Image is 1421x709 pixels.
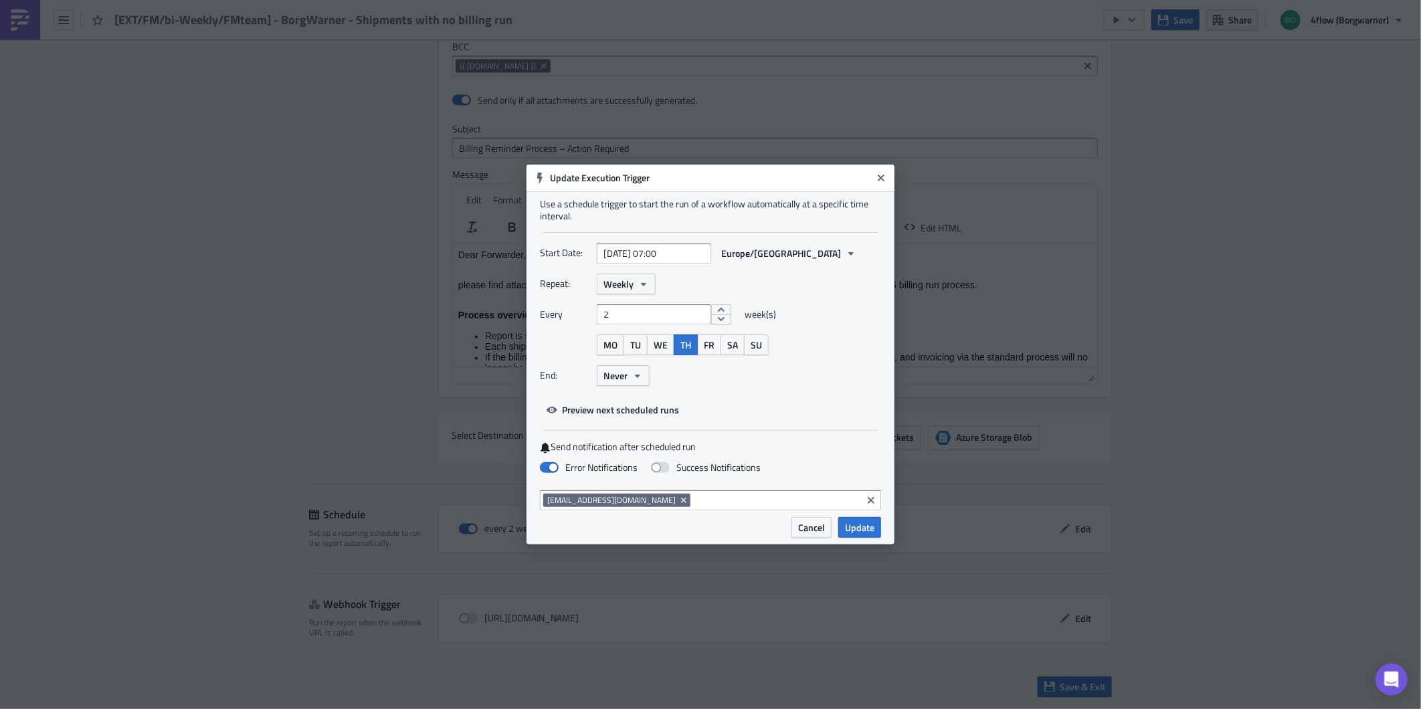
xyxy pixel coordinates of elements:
body: Rich Text Area. Press ALT-0 for help. [5,5,639,313]
span: week(s) [745,304,776,324]
span: automatically closed [318,108,410,119]
span: FR [704,338,715,352]
span: SU [751,338,762,352]
button: WE [647,334,674,355]
span: 2 weeks after delivery [138,98,235,108]
span: will receive [235,98,281,108]
button: SA [721,334,745,355]
button: increment [711,304,731,315]
span: . [395,98,397,108]
span: If the billing run is not completed within this time, the shipment will be [32,108,318,119]
span: 4 reminders over 8 weeks [281,98,395,108]
p: Dear Forwarder, [5,5,639,17]
span: bi-weekly [90,87,132,98]
button: MO [597,334,624,355]
span: Europe/[GEOGRAPHIC_DATA] [721,246,841,260]
button: Update [838,517,881,538]
label: Repeat: [540,274,590,294]
button: Weekly [597,274,656,294]
strong: past delivery date [184,36,263,47]
label: Start Date: [540,243,590,263]
h6: Update Execution Trigger [551,172,872,184]
button: Clear selected items [863,492,879,508]
span: by 4flow. [132,87,171,98]
span: Never [603,369,628,383]
span: TU [630,338,641,352]
input: YYYY-MM-DD HH:mm [597,243,711,264]
label: Success Notifications [651,462,761,474]
span: Update [845,520,874,534]
button: Remove Tag [678,494,690,507]
button: TH [674,334,698,355]
span: Each shipment older than [32,98,138,108]
div: Open Intercom Messenger [1376,664,1408,696]
div: Use a schedule trigger to start the run of a workflow automatically at a specific time interval. [540,198,881,222]
button: TU [624,334,648,355]
button: Preview next scheduled runs [540,399,686,420]
span: SA [727,338,738,352]
button: decrement [711,314,731,325]
label: End: [540,365,590,385]
label: Error Notifications [540,462,638,474]
span: Preview next scheduled runs [562,403,679,417]
span: in iTMS, and invoicing via the standard process will no longer be possible. [32,108,635,130]
button: SU [744,334,769,355]
span: MO [603,338,618,352]
label: Send notification after scheduled run [540,441,881,453]
span: TH [680,338,691,352]
button: Cancel [791,517,832,538]
label: Every [540,304,590,324]
button: Never [597,365,650,386]
span: WE [654,338,668,352]
span: Cancel [798,520,825,534]
span: Report is sent [32,87,90,98]
button: FR [697,334,721,355]
button: Europe/[GEOGRAPHIC_DATA] [715,243,863,264]
span: Weekly [603,277,634,291]
strong: Process overview: [5,66,88,77]
span: [EMAIL_ADDRESS][DOMAIN_NAME] [547,495,676,506]
button: Close [871,168,891,188]
p: please find attached the file with shipments that have not yet been cleared via the iTMS billing ... [5,36,639,47]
